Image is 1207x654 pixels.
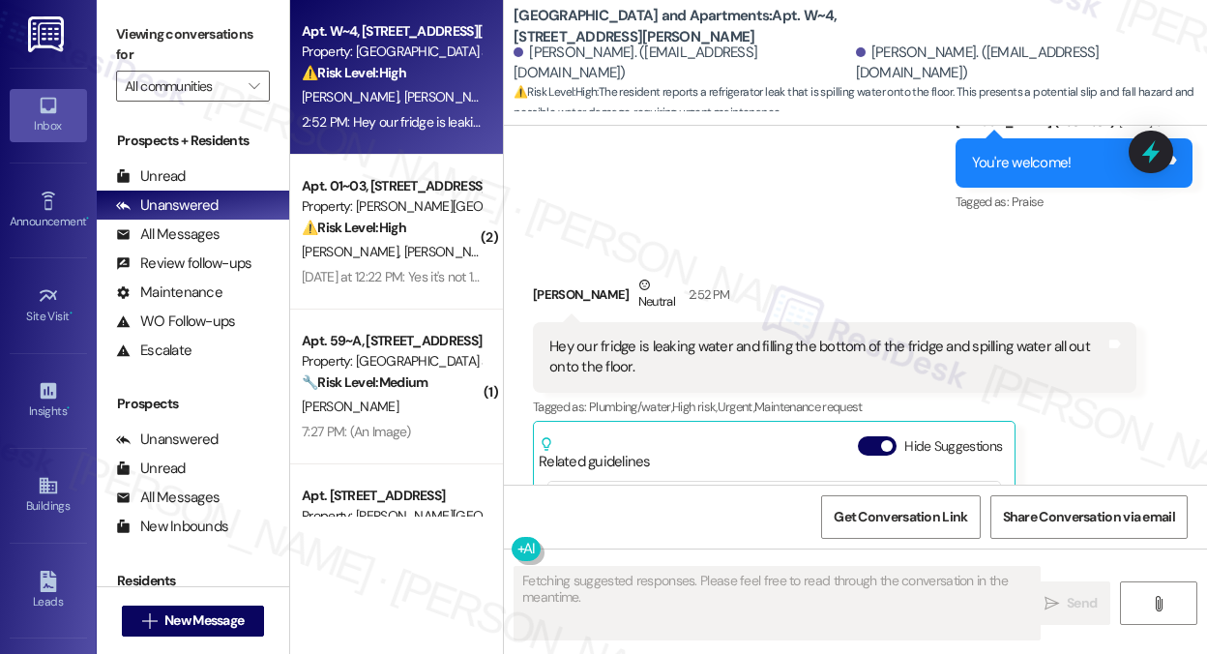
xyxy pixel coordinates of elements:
div: Neutral [634,275,679,315]
img: ResiDesk Logo [28,16,68,52]
span: Plumbing/water , [589,399,672,415]
div: Apt. 59~A, [STREET_ADDRESS] [302,331,481,351]
strong: ⚠️ Risk Level: High [514,84,597,100]
strong: 🔧 Risk Level: Medium [302,373,427,391]
span: [PERSON_NAME] [404,243,501,260]
div: Apt. W~4, [STREET_ADDRESS][PERSON_NAME] [302,21,481,42]
span: [PERSON_NAME] [302,88,404,105]
strong: ⚠️ Risk Level: High [302,64,406,81]
div: Property: [PERSON_NAME][GEOGRAPHIC_DATA] Townhomes [302,196,481,217]
strong: ⚠️ Risk Level: High [302,219,406,236]
label: Hide Suggestions [904,436,1002,457]
div: 2:52 PM: Hey our fridge is leaking water and filling the bottom of the fridge and spilling water ... [302,113,932,131]
i:  [249,78,259,94]
div: New Inbounds [116,517,228,537]
div: Prospects [97,394,289,414]
i:  [1151,596,1165,611]
div: Unread [116,166,186,187]
div: [DATE] at 12:22 PM: Yes it's not 100% unclogged, it is better but still seems to have a slow drain [302,268,822,285]
button: Share Conversation via email [990,495,1188,539]
b: [GEOGRAPHIC_DATA] and Apartments: Apt. W~4, [STREET_ADDRESS][PERSON_NAME] [514,6,900,47]
button: New Message [122,606,265,637]
span: [PERSON_NAME] [302,243,404,260]
label: Viewing conversations for [116,19,270,71]
div: All Messages [116,224,220,245]
a: Buildings [10,469,87,521]
div: [PERSON_NAME] (ResiDesk) [956,111,1192,138]
i:  [1045,596,1059,611]
div: Tagged as: [956,188,1192,216]
div: Unanswered [116,430,219,450]
input: All communities [125,71,239,102]
div: Apt. [STREET_ADDRESS] [302,486,481,506]
div: Maintenance [116,282,222,303]
a: Inbox [10,89,87,141]
span: • [67,401,70,415]
span: Maintenance request [754,399,863,415]
span: High risk , [672,399,718,415]
span: [PERSON_NAME] [404,88,501,105]
div: 2:52 PM [684,284,729,305]
span: • [70,307,73,320]
div: Related guidelines [539,436,651,472]
span: Share Conversation via email [1003,507,1175,527]
div: Hey our fridge is leaking water and filling the bottom of the fridge and spilling water all out o... [549,337,1105,378]
span: New Message [164,610,244,631]
a: Insights • [10,374,87,427]
span: Praise [1012,193,1044,210]
div: You're welcome! [972,153,1072,173]
div: [PERSON_NAME] [533,275,1136,322]
a: Site Visit • [10,280,87,332]
div: Review follow-ups [116,253,251,274]
div: [PERSON_NAME]. ([EMAIL_ADDRESS][DOMAIN_NAME]) [514,43,851,84]
span: Urgent , [718,399,754,415]
div: Unanswered [116,195,219,216]
div: Unread [116,459,186,479]
div: Prospects + Residents [97,131,289,151]
div: Property: [GEOGRAPHIC_DATA] at [GEOGRAPHIC_DATA] [302,351,481,372]
div: [PERSON_NAME]. ([EMAIL_ADDRESS][DOMAIN_NAME]) [856,43,1193,84]
textarea: Fetching suggested responses. Please feel free to read through the conversation in the meantime. [515,567,1040,639]
div: WO Follow-ups [116,312,235,332]
span: : The resident reports a refrigerator leak that is spilling water onto the floor. This presents a... [514,82,1207,124]
div: Property: [PERSON_NAME][GEOGRAPHIC_DATA] [302,506,481,526]
span: Send [1067,593,1097,613]
div: Tagged as: [533,393,1136,421]
div: Apt. 01~03, [STREET_ADDRESS][PERSON_NAME] [302,176,481,196]
i:  [142,613,157,629]
span: [PERSON_NAME] [302,398,398,415]
div: Property: [GEOGRAPHIC_DATA] and Apartments [302,42,481,62]
div: All Messages [116,488,220,508]
div: Residents [97,571,289,591]
a: Leads [10,565,87,617]
span: Get Conversation Link [834,507,967,527]
button: Send [1031,581,1110,625]
div: 7:27 PM: (An Image) [302,423,411,440]
div: Escalate [116,341,191,361]
span: • [86,212,89,225]
button: Get Conversation Link [821,495,980,539]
